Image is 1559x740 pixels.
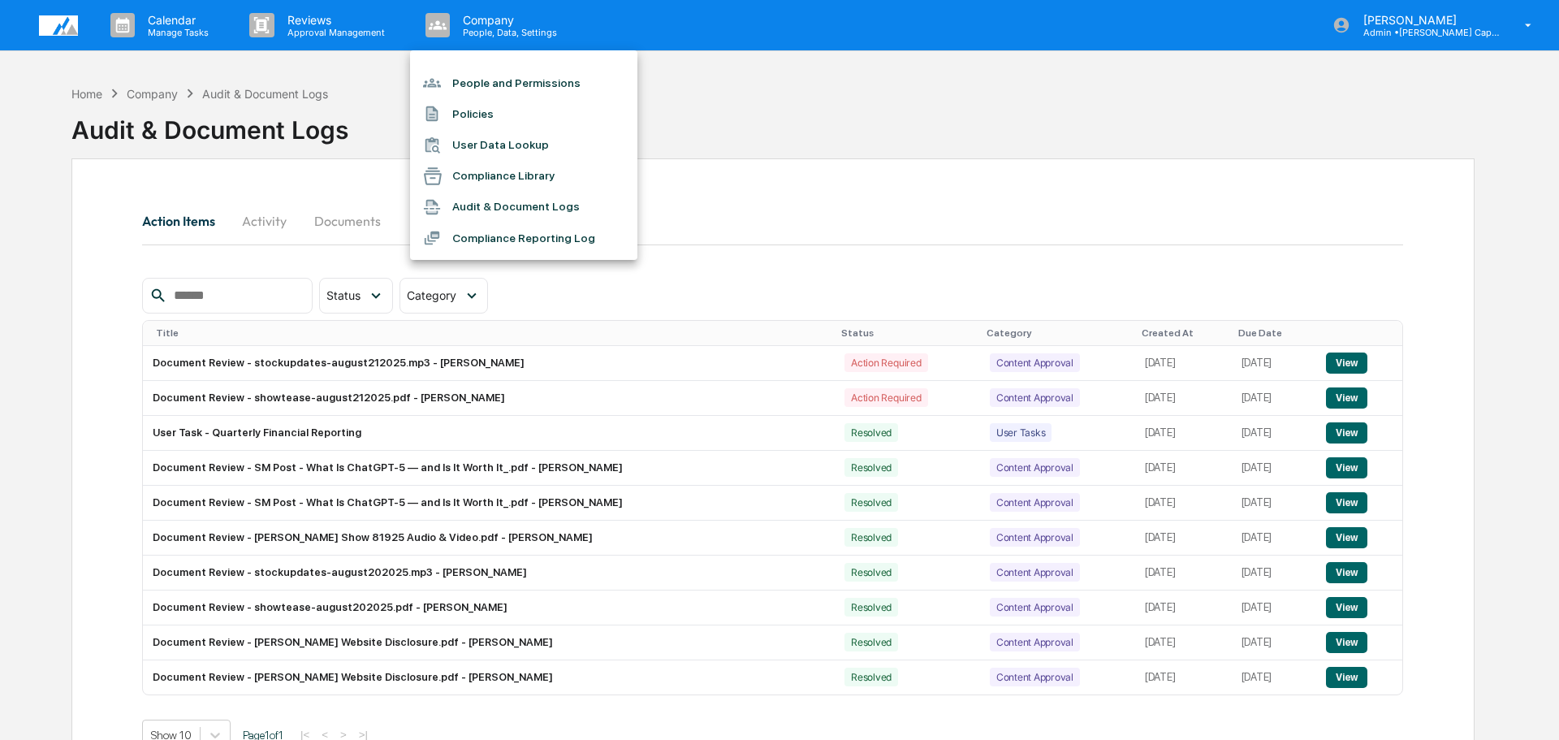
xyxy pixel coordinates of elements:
[410,67,637,98] li: People and Permissions
[410,161,637,192] li: Compliance Library
[410,192,637,223] li: Audit & Document Logs
[410,98,637,129] li: Policies
[410,130,637,161] li: User Data Lookup
[410,223,637,253] li: Compliance Reporting Log
[1507,686,1551,730] iframe: Open customer support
